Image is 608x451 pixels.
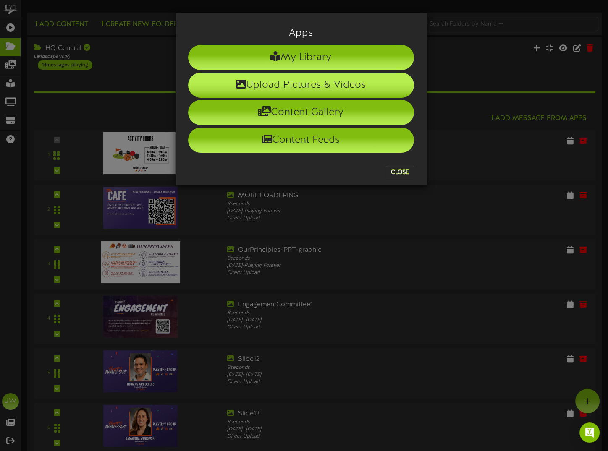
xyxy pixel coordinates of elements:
[386,166,414,179] button: Close
[579,422,600,443] div: Open Intercom Messenger
[188,73,414,98] li: Upload Pictures & Videos
[188,28,414,39] h3: Apps
[188,45,414,70] li: My Library
[188,100,414,125] li: Content Gallery
[188,128,414,153] li: Content Feeds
